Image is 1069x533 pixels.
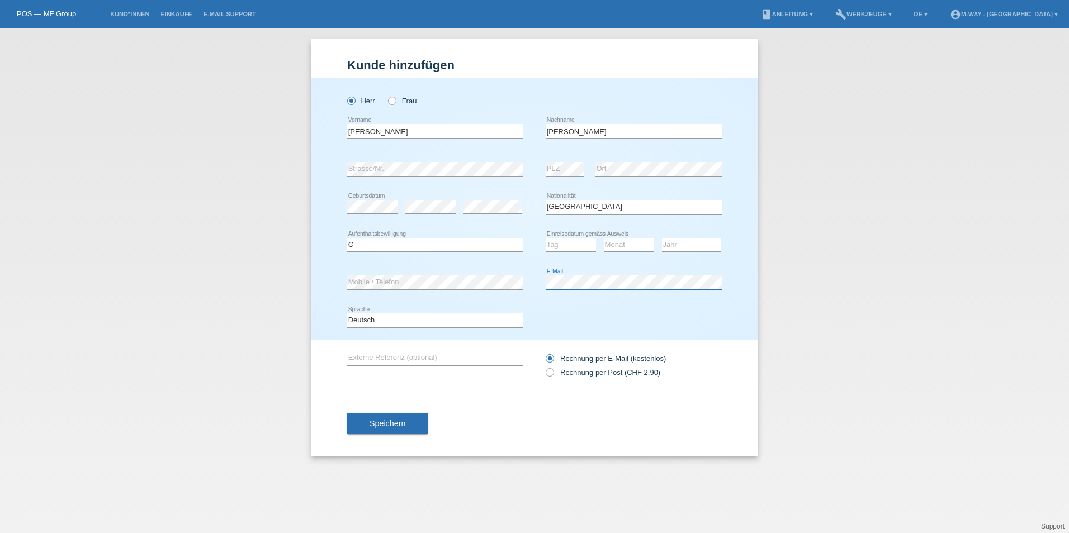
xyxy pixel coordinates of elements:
[546,354,666,363] label: Rechnung per E-Mail (kostenlos)
[546,368,553,382] input: Rechnung per Post (CHF 2.90)
[944,11,1063,17] a: account_circlem-way - [GEOGRAPHIC_DATA] ▾
[105,11,155,17] a: Kund*innen
[17,9,76,18] a: POS — MF Group
[1041,522,1065,530] a: Support
[347,97,354,104] input: Herr
[388,97,395,104] input: Frau
[198,11,262,17] a: E-Mail Support
[830,11,897,17] a: buildWerkzeuge ▾
[388,97,417,105] label: Frau
[546,368,660,377] label: Rechnung per Post (CHF 2.90)
[347,97,375,105] label: Herr
[347,58,722,72] h1: Kunde hinzufügen
[347,413,428,434] button: Speichern
[755,11,819,17] a: bookAnleitung ▾
[546,354,553,368] input: Rechnung per E-Mail (kostenlos)
[761,9,772,20] i: book
[370,419,405,428] span: Speichern
[950,9,961,20] i: account_circle
[835,9,846,20] i: build
[155,11,197,17] a: Einkäufe
[909,11,933,17] a: DE ▾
